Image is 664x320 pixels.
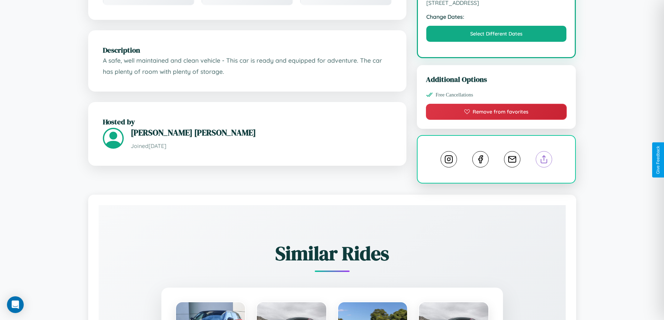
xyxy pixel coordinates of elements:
h2: Description [103,45,392,55]
p: A safe, well maintained and clean vehicle - This car is ready and equipped for adventure. The car... [103,55,392,77]
h3: Additional Options [426,74,567,84]
button: Remove from favorites [426,104,567,120]
span: Free Cancellations [436,92,473,98]
strong: Change Dates: [426,13,567,20]
div: Open Intercom Messenger [7,296,24,313]
h3: [PERSON_NAME] [PERSON_NAME] [131,127,392,138]
p: Joined [DATE] [131,141,392,151]
h2: Similar Rides [123,240,541,267]
h2: Hosted by [103,117,392,127]
div: Give Feedback [656,146,661,174]
button: Select Different Dates [426,26,567,42]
